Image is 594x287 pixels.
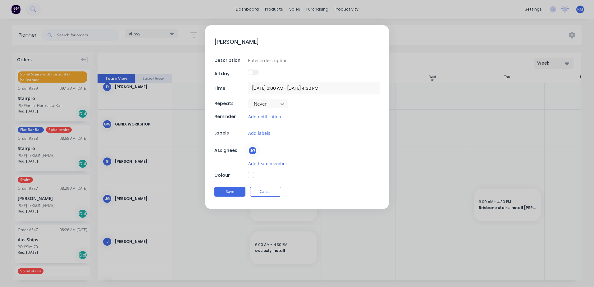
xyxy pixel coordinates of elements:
[250,187,281,197] button: Cancel
[248,56,380,65] input: Enter a description
[214,57,246,64] div: Description
[248,146,257,155] div: JG
[214,34,380,49] textarea: brend
[214,172,246,179] div: Colour
[214,100,246,107] div: Repeats
[214,71,246,77] div: All day
[214,147,246,154] div: Assignees
[214,85,246,92] div: Time
[214,130,246,136] div: Labels
[248,130,271,137] button: Add labels
[214,113,246,120] div: Reminder
[214,187,245,197] button: Save
[248,113,281,120] button: Add notification
[248,160,288,167] button: Add team member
